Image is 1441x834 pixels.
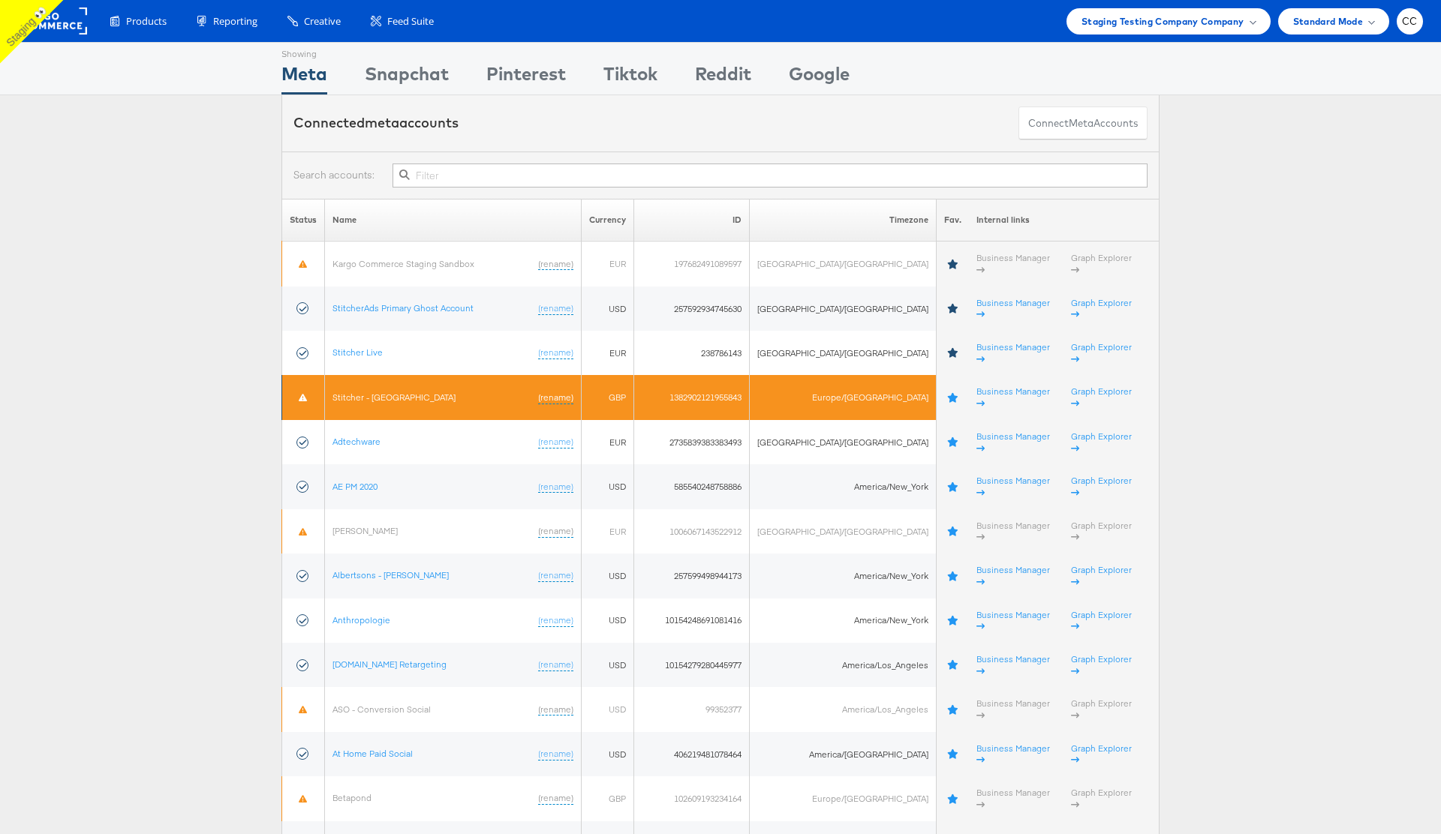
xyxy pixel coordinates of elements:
[538,569,573,582] a: (rename)
[976,430,1050,454] a: Business Manager
[393,163,1148,187] input: Filter
[1018,106,1148,140] button: ConnectmetaAccounts
[1071,341,1132,364] a: Graph Explorer
[1082,13,1244,29] span: Staging Testing Company Company
[281,61,327,94] div: Meta
[976,385,1050,409] a: Business Manager
[538,346,573,359] a: (rename)
[1071,385,1132,409] a: Graph Explorer
[126,14,167,28] span: Products
[213,14,257,28] span: Reporting
[1071,520,1132,543] a: Graph Explorer
[750,553,937,598] td: America/New_York
[634,732,750,776] td: 406219481078464
[304,14,341,28] span: Creative
[1071,475,1132,498] a: Graph Explorer
[634,331,750,375] td: 238786143
[1071,297,1132,320] a: Graph Explorer
[750,687,937,731] td: America/Los_Angeles
[332,792,372,803] a: Betapond
[750,732,937,776] td: America/[GEOGRAPHIC_DATA]
[486,61,566,94] div: Pinterest
[976,297,1050,320] a: Business Manager
[976,520,1050,543] a: Business Manager
[293,113,459,133] div: Connected accounts
[582,553,634,598] td: USD
[1071,697,1132,721] a: Graph Explorer
[582,687,634,731] td: USD
[538,258,573,271] a: (rename)
[332,258,474,269] a: Kargo Commerce Staging Sandbox
[750,331,937,375] td: [GEOGRAPHIC_DATA]/[GEOGRAPHIC_DATA]
[332,703,431,715] a: ASO - Conversion Social
[582,286,634,331] td: USD
[634,687,750,731] td: 99352377
[282,199,325,241] th: Status
[538,436,573,448] a: (rename)
[603,61,657,94] div: Tiktok
[750,509,937,553] td: [GEOGRAPHIC_DATA]/[GEOGRAPHIC_DATA]
[582,509,634,553] td: EUR
[634,509,750,553] td: 1006067143522912
[1071,564,1132,587] a: Graph Explorer
[634,464,750,508] td: 585540248758886
[538,525,573,538] a: (rename)
[695,61,751,94] div: Reddit
[750,241,937,286] td: [GEOGRAPHIC_DATA]/[GEOGRAPHIC_DATA]
[332,658,447,670] a: [DOMAIN_NAME] Retargeting
[538,391,573,404] a: (rename)
[1071,430,1132,454] a: Graph Explorer
[976,609,1050,632] a: Business Manager
[332,481,378,492] a: AE PM 2020
[582,643,634,687] td: USD
[332,525,398,536] a: [PERSON_NAME]
[634,776,750,820] td: 102609193234164
[1293,13,1363,29] span: Standard Mode
[281,43,327,61] div: Showing
[332,346,383,358] a: Stitcher Live
[976,252,1050,275] a: Business Manager
[332,748,413,759] a: At Home Paid Social
[582,375,634,419] td: GBP
[582,199,634,241] th: Currency
[976,697,1050,721] a: Business Manager
[538,792,573,805] a: (rename)
[1071,653,1132,676] a: Graph Explorer
[1071,742,1132,766] a: Graph Explorer
[325,199,582,241] th: Name
[538,614,573,627] a: (rename)
[976,742,1050,766] a: Business Manager
[976,475,1050,498] a: Business Manager
[750,375,937,419] td: Europe/[GEOGRAPHIC_DATA]
[634,286,750,331] td: 257592934745630
[538,302,573,315] a: (rename)
[750,776,937,820] td: Europe/[GEOGRAPHIC_DATA]
[1069,116,1094,130] span: meta
[976,653,1050,676] a: Business Manager
[365,61,449,94] div: Snapchat
[582,331,634,375] td: EUR
[976,787,1050,810] a: Business Manager
[634,553,750,598] td: 257599498944173
[582,464,634,508] td: USD
[750,286,937,331] td: [GEOGRAPHIC_DATA]/[GEOGRAPHIC_DATA]
[976,341,1050,364] a: Business Manager
[538,658,573,671] a: (rename)
[634,643,750,687] td: 10154279280445977
[1071,252,1132,275] a: Graph Explorer
[750,643,937,687] td: America/Los_Angeles
[634,375,750,419] td: 1382902121955843
[582,598,634,643] td: USD
[582,420,634,464] td: EUR
[750,464,937,508] td: America/New_York
[582,732,634,776] td: USD
[1071,609,1132,632] a: Graph Explorer
[789,61,850,94] div: Google
[750,199,937,241] th: Timezone
[582,776,634,820] td: GBP
[365,114,399,131] span: meta
[634,241,750,286] td: 197682491089597
[332,391,456,403] a: Stitcher - [GEOGRAPHIC_DATA]
[332,302,474,313] a: StitcherAds Primary Ghost Account
[332,614,390,625] a: Anthropologie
